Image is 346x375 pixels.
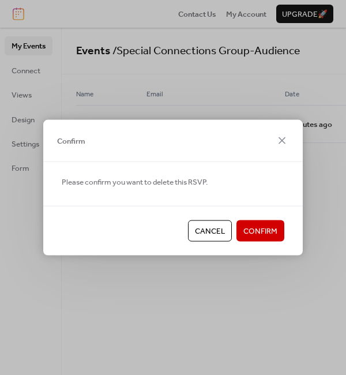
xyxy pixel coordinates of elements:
[62,177,208,188] span: Please confirm you want to delete this RSVP.
[243,226,277,237] span: Confirm
[236,220,284,241] button: Confirm
[57,135,85,147] span: Confirm
[195,226,225,237] span: Cancel
[188,220,232,241] button: Cancel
